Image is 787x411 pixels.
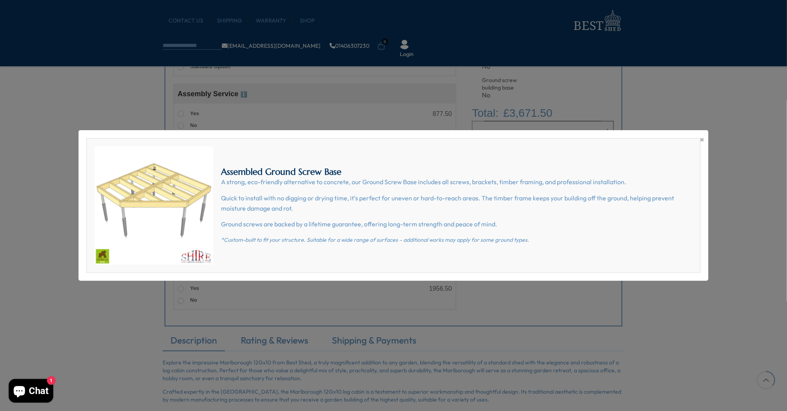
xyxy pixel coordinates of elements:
[221,235,692,244] p: *Custom-built to fit your structure. Suitable for a wide range of surfaces – additional works may...
[95,146,213,265] img: Assembled Ground Screw Base
[221,167,692,177] h2: Assembled Ground Screw Base
[221,193,692,213] p: Quick to install with no digging or drying time, it’s perfect for uneven or hard-to-reach areas. ...
[700,134,705,145] span: ×
[6,379,56,405] inbox-online-store-chat: Shopify online store chat
[221,177,692,187] p: A strong, eco-friendly alternative to concrete, our Ground Screw Base includes all screws, bracke...
[221,219,692,230] p: Ground screws are backed by a lifetime guarantee, offering long-term strength and peace of mind.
